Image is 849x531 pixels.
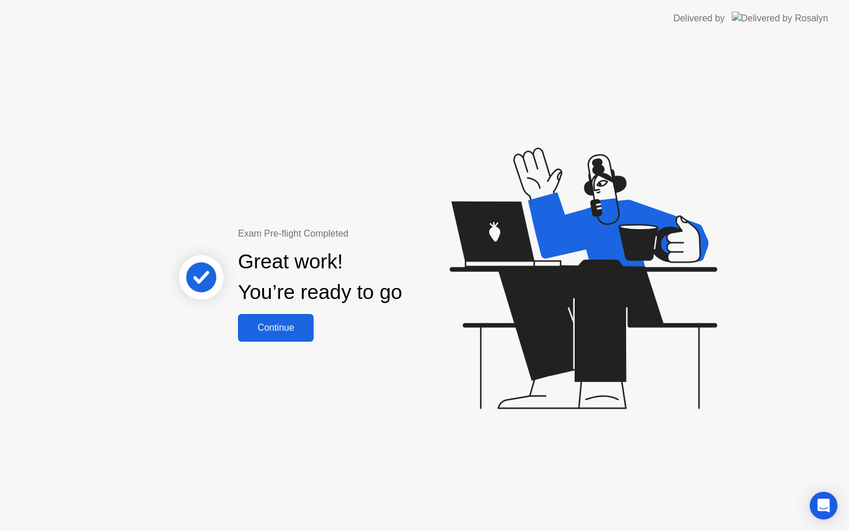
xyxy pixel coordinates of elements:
[810,492,837,519] div: Open Intercom Messenger
[732,12,828,25] img: Delivered by Rosalyn
[238,227,476,241] div: Exam Pre-flight Completed
[238,246,402,308] div: Great work! You’re ready to go
[673,12,725,25] div: Delivered by
[238,314,314,342] button: Continue
[241,323,310,333] div: Continue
